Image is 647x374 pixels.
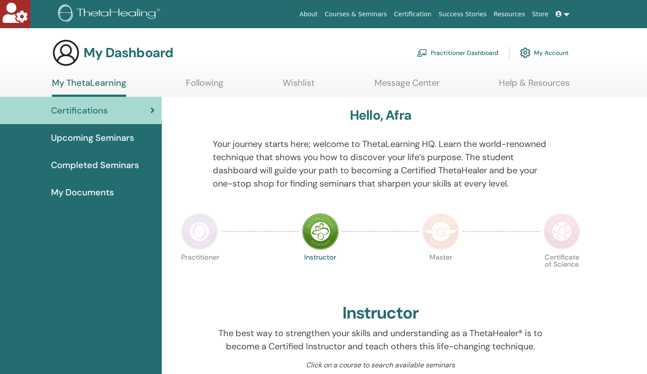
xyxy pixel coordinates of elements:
[529,6,552,22] a: Store
[435,6,490,22] a: Success Stories
[84,45,173,61] h3: My Dashboard
[520,45,531,60] img: cog.svg
[213,137,549,190] p: Your journey starts here; welcome to ThetaLearning HQ. Learn the world-renowned technique that sh...
[213,326,549,353] p: The best way to strengthen your skills and understanding as a ThetaHealer® is to become a Certifi...
[390,6,435,22] a: Certification
[52,39,80,67] img: generic-user-icon.jpg
[321,6,391,22] a: Courses & Seminars
[350,107,411,123] h3: Hello, Afra
[422,213,459,250] img: Master
[417,49,427,57] img: chalkboard-teacher.svg
[51,131,134,144] span: Upcoming Seminars
[490,6,529,22] a: Resources
[296,6,321,22] a: About
[543,254,580,291] p: Certificate of Science
[302,254,339,291] p: Instructor
[51,186,114,199] span: My Documents
[181,254,218,291] p: Practitioner
[181,213,218,250] img: Practitioner
[213,360,549,370] p: Click on a course to search available seminars
[51,158,139,172] span: Completed Seminars
[374,77,440,95] a: Message Center
[58,4,163,24] img: logo.png
[422,254,459,291] p: Master
[543,213,580,250] img: Certificate of Science
[51,104,108,117] span: Certifications
[520,43,569,62] a: My Account
[417,43,498,62] a: Practitioner Dashboard
[302,213,339,250] img: Instructor
[499,77,570,95] a: Help & Resources
[186,77,223,95] a: Following
[52,77,126,97] a: My ThetaLearning
[283,77,315,95] a: Wishlist
[342,303,419,323] h2: Instructor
